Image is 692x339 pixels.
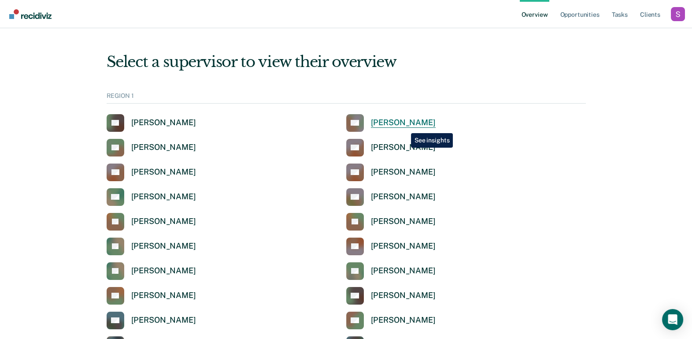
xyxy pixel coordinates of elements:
div: Open Intercom Messenger [662,309,683,330]
a: [PERSON_NAME] [107,188,196,206]
div: [PERSON_NAME] [371,315,436,325]
div: [PERSON_NAME] [371,192,436,202]
a: [PERSON_NAME] [107,312,196,329]
div: REGION 1 [107,92,586,104]
a: [PERSON_NAME] [346,114,436,132]
div: [PERSON_NAME] [131,315,196,325]
a: [PERSON_NAME] [107,262,196,280]
img: Recidiviz [9,9,52,19]
a: [PERSON_NAME] [346,188,436,206]
div: [PERSON_NAME] [371,167,436,177]
div: [PERSON_NAME] [131,192,196,202]
a: [PERSON_NAME] [107,164,196,181]
a: [PERSON_NAME] [346,287,436,305]
div: Select a supervisor to view their overview [107,53,586,71]
div: [PERSON_NAME] [371,291,436,301]
div: [PERSON_NAME] [131,291,196,301]
a: [PERSON_NAME] [107,114,196,132]
a: [PERSON_NAME] [346,139,436,156]
div: [PERSON_NAME] [131,241,196,251]
a: [PERSON_NAME] [107,213,196,231]
div: [PERSON_NAME] [131,216,196,227]
a: [PERSON_NAME] [346,262,436,280]
div: [PERSON_NAME] [371,266,436,276]
div: [PERSON_NAME] [371,216,436,227]
a: [PERSON_NAME] [107,287,196,305]
div: [PERSON_NAME] [131,167,196,177]
div: [PERSON_NAME] [371,241,436,251]
div: [PERSON_NAME] [131,142,196,153]
a: [PERSON_NAME] [346,238,436,255]
a: [PERSON_NAME] [346,213,436,231]
div: [PERSON_NAME] [131,266,196,276]
a: [PERSON_NAME] [107,238,196,255]
a: [PERSON_NAME] [346,164,436,181]
button: Profile dropdown button [671,7,685,21]
div: [PERSON_NAME] [371,142,436,153]
a: [PERSON_NAME] [346,312,436,329]
div: [PERSON_NAME] [371,118,436,128]
div: [PERSON_NAME] [131,118,196,128]
a: [PERSON_NAME] [107,139,196,156]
